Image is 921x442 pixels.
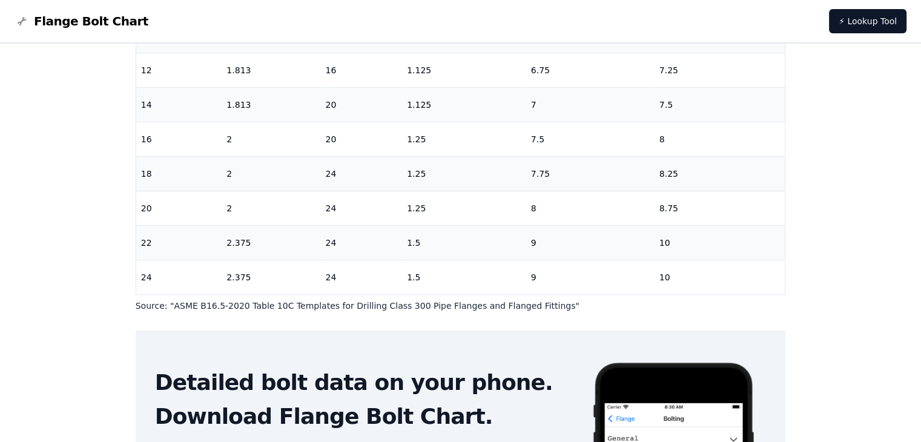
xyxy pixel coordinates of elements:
[320,156,402,191] td: 24
[526,260,655,294] td: 9
[402,53,526,87] td: 1.125
[526,191,655,225] td: 8
[402,122,526,156] td: 1.25
[829,9,906,33] a: ⚡ Lookup Tool
[222,191,320,225] td: 2
[155,404,572,429] h2: Download Flange Bolt Chart.
[526,87,655,122] td: 7
[526,156,655,191] td: 7.75
[320,87,402,122] td: 20
[655,225,785,260] td: 10
[136,122,222,156] td: 16
[402,225,526,260] td: 1.5
[15,13,148,30] a: Flange Bolt Chart LogoFlange Bolt Chart
[402,87,526,122] td: 1.125
[155,371,572,395] h2: Detailed bolt data on your phone.
[136,191,222,225] td: 20
[222,225,320,260] td: 2.375
[402,260,526,294] td: 1.5
[136,53,222,87] td: 12
[402,191,526,225] td: 1.25
[222,122,320,156] td: 2
[655,260,785,294] td: 10
[526,225,655,260] td: 9
[222,53,320,87] td: 1.813
[402,156,526,191] td: 1.25
[136,156,222,191] td: 18
[136,300,786,312] p: Source: " ASME B16.5-2020 Table 10C Templates for Drilling Class 300 Pipe Flanges and Flanged Fit...
[34,13,148,30] span: Flange Bolt Chart
[15,14,29,28] img: Flange Bolt Chart Logo
[655,156,785,191] td: 8.25
[136,87,222,122] td: 14
[526,53,655,87] td: 6.75
[320,225,402,260] td: 24
[320,191,402,225] td: 24
[320,260,402,294] td: 24
[655,87,785,122] td: 7.5
[222,87,320,122] td: 1.813
[136,260,222,294] td: 24
[222,260,320,294] td: 2.375
[320,122,402,156] td: 20
[655,122,785,156] td: 8
[222,156,320,191] td: 2
[655,191,785,225] td: 8.75
[526,122,655,156] td: 7.5
[136,225,222,260] td: 22
[655,53,785,87] td: 7.25
[320,53,402,87] td: 16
